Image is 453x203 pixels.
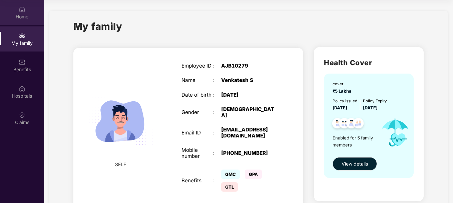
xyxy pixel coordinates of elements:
span: Enabled for 5 family members [333,134,376,148]
img: svg+xml;base64,PHN2ZyBpZD0iQ2xhaW0iIHhtbG5zPSJodHRwOi8vd3d3LnczLm9yZy8yMDAwL3N2ZyIgd2lkdGg9IjIwIi... [19,112,25,118]
div: Email ID [181,130,213,136]
div: : [213,130,221,136]
button: View details [333,157,377,171]
div: Name [181,77,213,83]
div: : [213,150,221,156]
span: View details [342,160,368,168]
div: Venkatesh S [221,77,277,83]
div: Gender [181,109,213,115]
img: svg+xml;base64,PHN2ZyBpZD0iQmVuZWZpdHMiIHhtbG5zPSJodHRwOi8vd3d3LnczLm9yZy8yMDAwL3N2ZyIgd2lkdGg9Ij... [19,59,25,66]
span: ₹5 Lakhs [333,89,353,94]
div: Policy issued [333,98,357,104]
div: [DEMOGRAPHIC_DATA] [221,106,277,118]
img: svg+xml;base64,PHN2ZyB4bWxucz0iaHR0cDovL3d3dy53My5vcmcvMjAwMC9zdmciIHdpZHRoPSIyMjQiIGhlaWdodD0iMT... [81,81,160,161]
span: GTL [221,182,238,192]
div: [EMAIL_ADDRESS][DOMAIN_NAME] [221,127,277,139]
div: Mobile number [181,147,213,159]
div: [PHONE_NUMBER] [221,150,277,156]
span: GPA [245,170,262,179]
span: SELF [115,161,126,168]
img: svg+xml;base64,PHN2ZyB3aWR0aD0iMjAiIGhlaWdodD0iMjAiIHZpZXdCb3g9IjAgMCAyMCAyMCIgZmlsbD0ibm9uZSIgeG... [19,32,25,39]
img: svg+xml;base64,PHN2ZyBpZD0iSG9zcGl0YWxzIiB4bWxucz0iaHR0cDovL3d3dy53My5vcmcvMjAwMC9zdmciIHdpZHRoPS... [19,85,25,92]
div: cover [333,81,353,87]
div: : [213,92,221,98]
span: GMC [221,170,240,179]
img: svg+xml;base64,PHN2ZyB4bWxucz0iaHR0cDovL3d3dy53My5vcmcvMjAwMC9zdmciIHdpZHRoPSI0OC45MTUiIGhlaWdodD... [336,116,353,132]
h2: Health Cover [324,57,414,68]
img: svg+xml;base64,PHN2ZyB4bWxucz0iaHR0cDovL3d3dy53My5vcmcvMjAwMC9zdmciIHdpZHRoPSI0OC45NDMiIGhlaWdodD... [329,116,346,132]
img: svg+xml;base64,PHN2ZyBpZD0iSG9tZSIgeG1sbnM9Imh0dHA6Ly93d3cudzMub3JnLzIwMDAvc3ZnIiB3aWR0aD0iMjAiIG... [19,6,25,13]
img: icon [376,111,415,154]
div: Date of birth [181,92,213,98]
h1: My family [73,19,122,34]
div: : [213,178,221,184]
div: Policy Expiry [363,98,387,104]
span: [DATE] [363,105,378,110]
div: Benefits [181,178,213,184]
div: Employee ID [181,63,213,69]
div: AJB10279 [221,63,277,69]
div: : [213,109,221,115]
div: : [213,77,221,83]
img: svg+xml;base64,PHN2ZyB4bWxucz0iaHR0cDovL3d3dy53My5vcmcvMjAwMC9zdmciIHdpZHRoPSI0OC45NDMiIGhlaWdodD... [343,116,360,132]
img: svg+xml;base64,PHN2ZyB4bWxucz0iaHR0cDovL3d3dy53My5vcmcvMjAwMC9zdmciIHdpZHRoPSI0OC45NDMiIGhlaWdodD... [350,116,367,132]
div: [DATE] [221,92,277,98]
div: : [213,63,221,69]
span: [DATE] [333,105,347,110]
